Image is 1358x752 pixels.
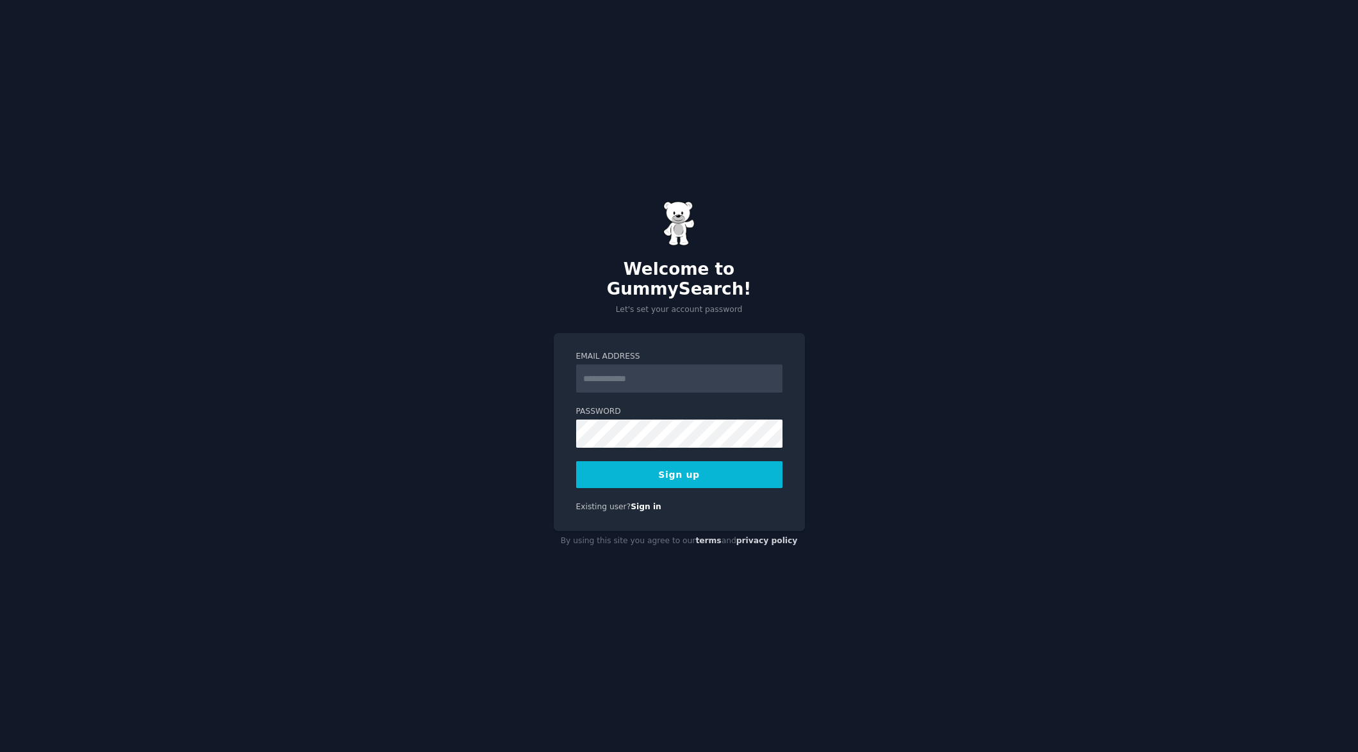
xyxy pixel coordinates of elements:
img: Gummy Bear [663,201,695,246]
div: By using this site you agree to our and [554,531,805,552]
button: Sign up [576,461,783,488]
a: Sign in [631,502,661,511]
h2: Welcome to GummySearch! [554,259,805,300]
p: Let's set your account password [554,304,805,316]
label: Email Address [576,351,783,363]
span: Existing user? [576,502,631,511]
a: privacy policy [736,536,798,545]
a: terms [695,536,721,545]
label: Password [576,406,783,418]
